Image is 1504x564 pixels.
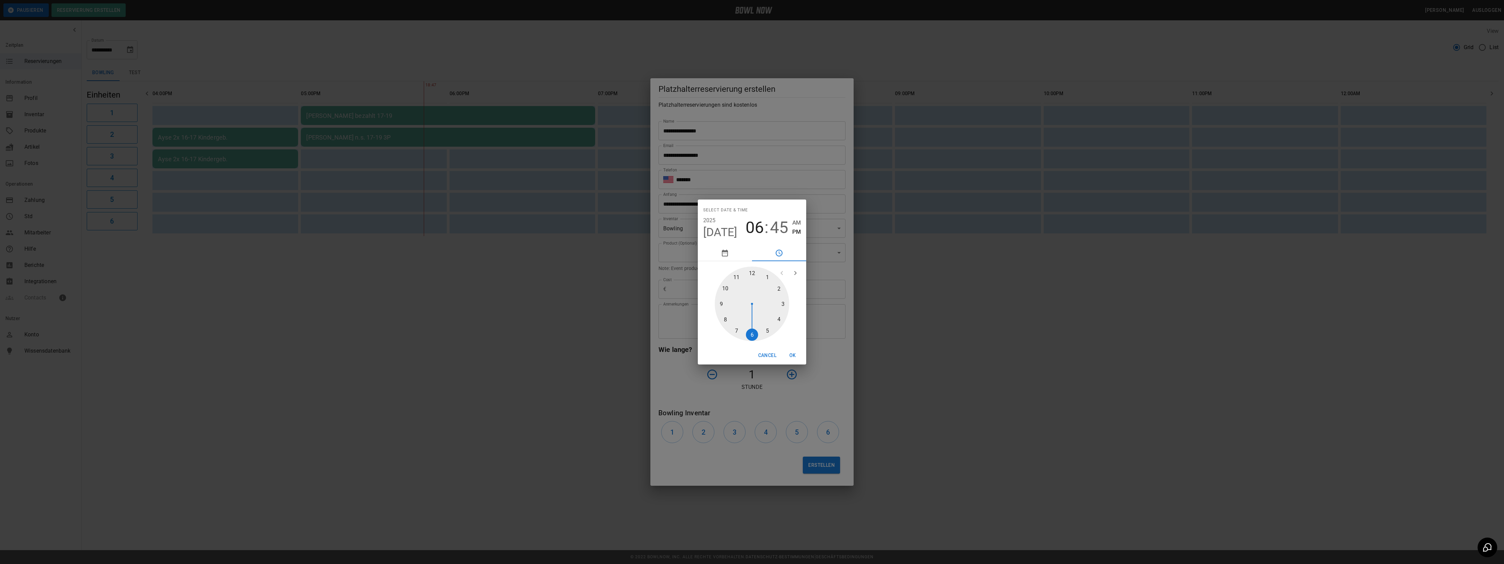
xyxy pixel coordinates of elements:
button: 45 [770,218,788,237]
span: : [765,218,769,237]
button: [DATE] [703,225,737,239]
button: Cancel [755,349,779,362]
button: 06 [746,218,764,237]
button: 2025 [703,216,716,225]
button: open next view [789,266,802,280]
button: pick date [698,245,752,261]
button: pick time [752,245,806,261]
span: Select date & time [703,205,748,216]
button: AM [792,218,801,227]
button: OK [782,349,803,362]
button: PM [792,227,801,236]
